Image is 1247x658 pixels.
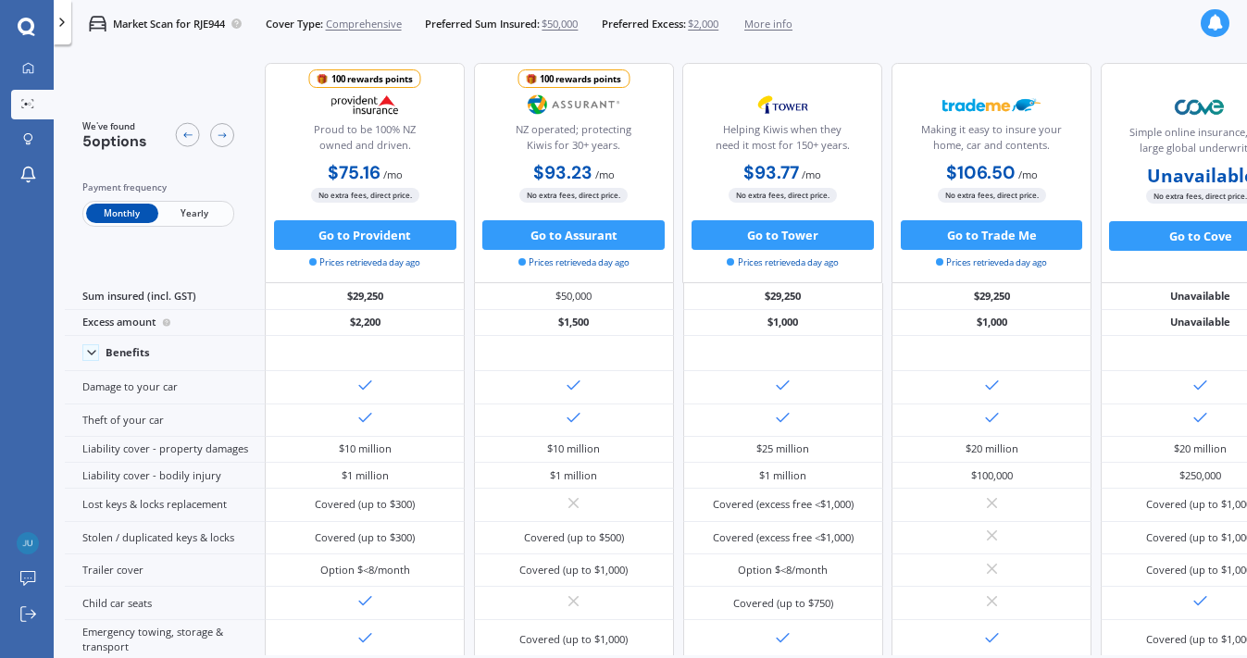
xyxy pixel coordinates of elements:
span: Comprehensive [326,17,402,31]
div: Damage to your car [65,371,265,403]
div: Covered (excess free <$1,000) [713,530,854,545]
img: points [318,74,328,84]
div: $10 million [339,441,392,456]
div: $1,000 [892,310,1091,336]
span: / mo [383,168,403,181]
div: Liability cover - property damages [65,437,265,463]
div: Theft of your car [65,404,265,437]
img: Provident.png [317,86,415,123]
span: $50,000 [542,17,578,31]
span: / mo [1018,168,1038,181]
span: Prices retrieved a day ago [936,256,1047,269]
b: $106.50 [946,161,1016,184]
div: Trailer cover [65,554,265,587]
div: $250,000 [1179,468,1221,483]
span: Monthly [86,204,158,223]
b: $93.77 [744,161,800,184]
div: Payment frequency [83,180,234,195]
span: Prices retrieved a day ago [309,256,420,269]
span: $2,000 [688,17,718,31]
div: Covered (up to $300) [315,497,415,512]
span: Preferred Sum Insured: [425,17,540,31]
div: Covered (up to $1,000) [519,563,628,577]
span: No extra fees, direct price. [938,188,1046,202]
div: Covered (up to $300) [315,530,415,545]
div: Covered (up to $500) [524,530,624,545]
div: NZ operated; protecting Kiwis for 30+ years. [487,122,661,159]
div: $29,250 [683,283,883,309]
div: $1,000 [683,310,883,336]
button: Go to Tower [692,220,874,250]
div: $1 million [550,468,597,483]
span: Yearly [158,204,231,223]
div: Child car seats [65,587,265,619]
div: Proud to be 100% NZ owned and driven. [278,122,452,159]
div: Helping Kiwis when they need it most for 150+ years. [695,122,869,159]
span: More info [744,17,792,31]
p: Market Scan for RJE944 [113,17,225,31]
div: $20 million [1174,441,1227,456]
div: $29,250 [892,283,1091,309]
div: $29,250 [265,283,465,309]
div: $2,200 [265,310,465,336]
span: Preferred Excess: [602,17,686,31]
div: $100,000 [971,468,1013,483]
img: car.f15378c7a67c060ca3f3.svg [89,15,106,32]
div: $1 million [759,468,806,483]
div: Covered (excess free <$1,000) [713,497,854,512]
div: $20 million [966,441,1018,456]
div: Excess amount [65,310,265,336]
button: Go to Provident [274,220,456,250]
div: Lost keys & locks replacement [65,489,265,521]
div: 100 rewards points [541,72,622,87]
img: points [526,74,536,84]
span: No extra fees, direct price. [519,188,628,202]
div: $1,500 [474,310,674,336]
img: 2234401206a7a221eb099137f12589ae [17,532,39,554]
img: Tower.webp [734,86,832,123]
button: Go to Assurant [483,220,666,250]
div: Making it easy to insure your home, car and contents. [904,122,1079,159]
div: $1 million [342,468,389,483]
div: Option $<8/month [738,563,828,577]
div: Covered (up to $750) [733,596,833,611]
div: $50,000 [474,283,674,309]
span: / mo [595,168,615,181]
div: Covered (up to $1,000) [519,632,628,647]
span: We've found [83,120,148,133]
img: Trademe.webp [942,86,1041,123]
div: $10 million [547,441,600,456]
img: Assurant.png [525,86,623,123]
span: Prices retrieved a day ago [727,256,838,269]
div: $25 million [756,441,809,456]
b: $75.16 [328,161,380,184]
div: Benefits [106,346,150,359]
div: Option $<8/month [320,563,410,577]
span: Cover Type: [266,17,323,31]
div: Liability cover - bodily injury [65,463,265,489]
span: / mo [803,168,822,181]
span: 5 options [83,131,148,151]
div: 100 rewards points [331,72,413,87]
span: Prices retrieved a day ago [518,256,630,269]
button: Go to Trade Me [901,220,1083,250]
span: No extra fees, direct price. [311,188,419,202]
span: No extra fees, direct price. [729,188,837,202]
div: Sum insured (incl. GST) [65,283,265,309]
b: $93.23 [533,161,592,184]
div: Stolen / duplicated keys & locks [65,522,265,554]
